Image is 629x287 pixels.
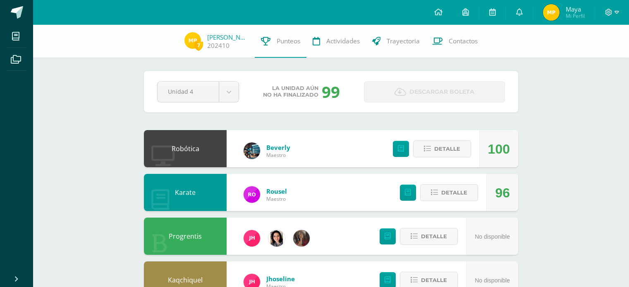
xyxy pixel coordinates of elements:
a: Contactos [426,25,484,58]
span: Actividades [326,37,360,45]
span: Maestro [266,195,287,202]
img: 8d111c54e46f86f8e7ff055ff49bdf2e.png [268,230,285,247]
button: Detalle [420,184,478,201]
span: Descargar boleta [409,82,474,102]
span: Unidad 4 [168,82,208,101]
a: Actividades [306,25,366,58]
img: 622bbccbb56ef3a75229b1369ba48c20.png [244,186,260,203]
a: Beverly [266,143,290,152]
img: 44b7386e2150bafe6f75c9566b169429.png [543,4,560,21]
a: Punteos [255,25,306,58]
button: Detalle [400,228,458,245]
a: Rousel [266,187,287,195]
div: Robótica [144,130,227,167]
div: 100 [488,130,510,168]
a: [PERSON_NAME] [207,33,249,41]
span: Contactos [449,37,478,45]
span: Detalle [421,229,447,244]
span: Maestro [266,152,290,159]
a: Unidad 4 [158,82,239,102]
span: Mi Perfil [566,12,585,19]
span: 7 [194,40,203,50]
span: La unidad aún no ha finalizado [263,85,318,98]
span: Punteos [277,37,300,45]
span: No disponible [475,277,510,284]
div: 96 [495,174,510,211]
a: Trayectoria [366,25,426,58]
span: Maya [566,5,585,13]
button: Detalle [413,140,471,157]
span: Detalle [441,185,467,200]
span: Trayectoria [387,37,420,45]
span: No disponible [475,233,510,240]
a: Jhoseline [266,275,295,283]
img: 34fa802e52f1a7c5000ca845efa31f00.png [244,142,260,159]
img: 44b7386e2150bafe6f75c9566b169429.png [184,32,201,49]
div: Progrentis [144,218,227,255]
div: Karate [144,174,227,211]
img: 9265801c139b95c850505ad960065ce9.png [293,230,310,247]
div: 99 [322,81,340,102]
span: Detalle [434,141,460,157]
img: c00a0765c4898c626be081b0d8af7c0d.png [244,230,260,247]
a: 202410 [207,41,230,50]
